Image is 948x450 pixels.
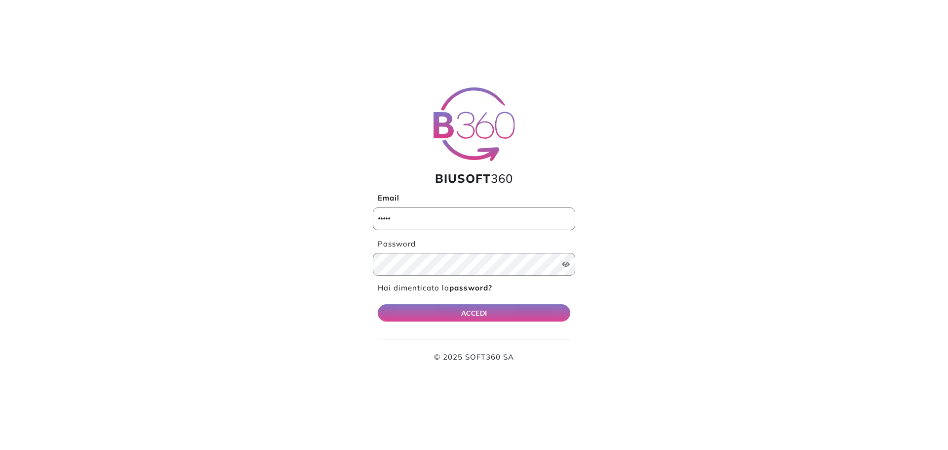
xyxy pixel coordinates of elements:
b: password? [449,283,492,292]
a: Hai dimenticato lapassword? [378,283,492,292]
b: Email [378,193,399,203]
h1: 360 [373,171,575,186]
button: ACCEDI [378,304,570,322]
p: © 2025 SOFT360 SA [378,352,570,363]
label: Password [373,239,575,250]
span: BIUSOFT [435,171,491,186]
